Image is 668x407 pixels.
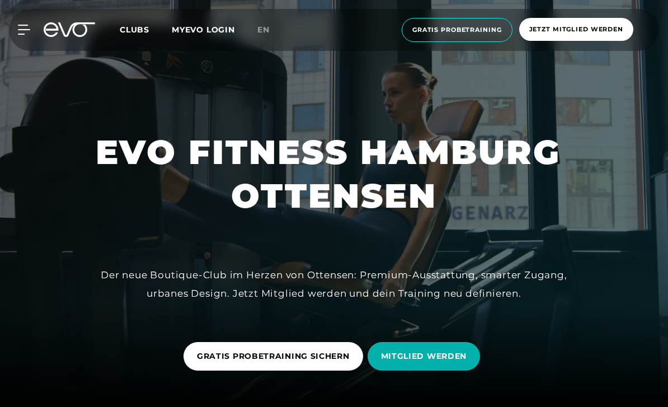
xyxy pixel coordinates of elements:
a: en [257,24,283,36]
span: en [257,25,270,35]
div: Der neue Boutique-Club im Herzen von Ottensen: Premium-Ausstattung, smarter Zugang, urbanes Desig... [82,266,586,302]
a: Gratis Probetraining [398,18,516,42]
a: MITGLIED WERDEN [368,334,485,379]
span: Gratis Probetraining [412,25,502,35]
h1: EVO FITNESS HAMBURG OTTENSEN [96,130,572,218]
span: Clubs [120,25,149,35]
span: GRATIS PROBETRAINING SICHERN [197,350,350,362]
a: Clubs [120,24,172,35]
a: GRATIS PROBETRAINING SICHERN [184,334,368,379]
span: MITGLIED WERDEN [381,350,467,362]
a: Jetzt Mitglied werden [516,18,637,42]
span: Jetzt Mitglied werden [529,25,623,34]
a: MYEVO LOGIN [172,25,235,35]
